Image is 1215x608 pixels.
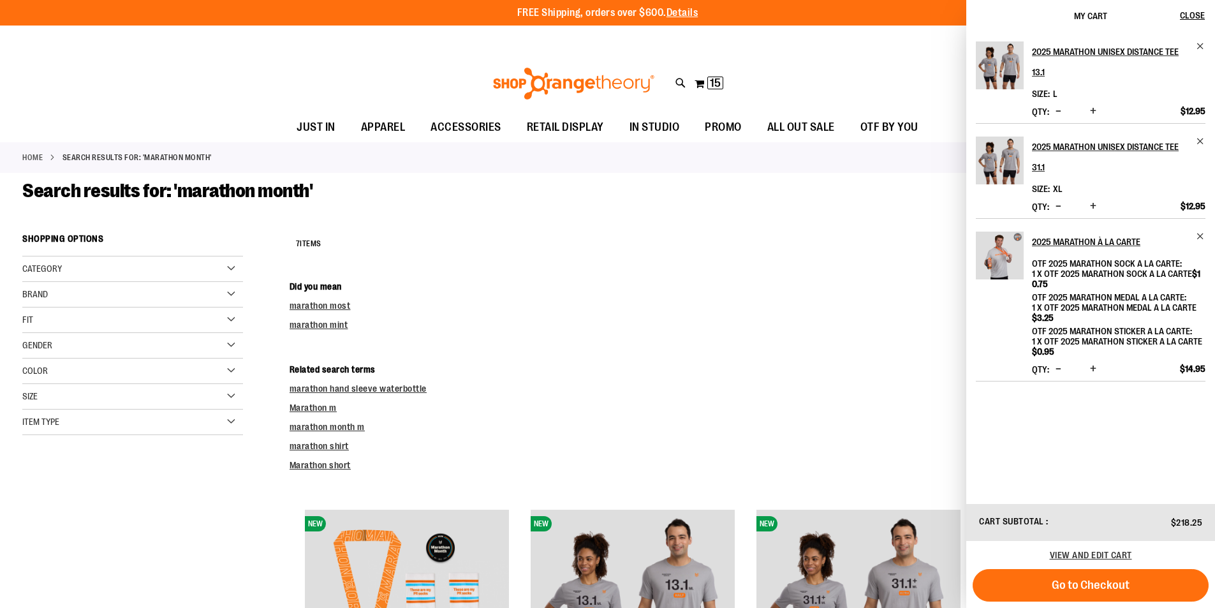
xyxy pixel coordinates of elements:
a: marathon shirt [290,441,349,451]
span: Brand [22,289,48,299]
li: Product [976,218,1205,382]
span: My Cart [1074,11,1107,21]
a: Home [22,152,43,163]
span: RETAIL DISPLAY [527,113,604,142]
a: View and edit cart [1050,550,1132,560]
dt: Related search terms [290,363,1193,376]
dt: OTF 2025 Marathon Medal A La Carte [1032,292,1186,302]
span: Item Type [22,417,59,427]
img: Shop Orangetheory [491,68,656,100]
a: 2025 Marathon Unisex Distance Tee 13.1 [976,41,1024,98]
h2: 2025 Marathon à la Carte [1032,232,1188,252]
label: Qty [1032,107,1049,117]
h2: 2025 Marathon Unisex Distance Tee 13.1 [1032,41,1188,82]
a: Remove item [1196,41,1205,51]
span: $10.75 [1032,269,1200,289]
span: APPAREL [361,113,406,142]
a: 2025 Marathon Unisex Distance Tee 31.1 [976,137,1024,193]
span: $12.95 [1181,105,1205,117]
span: IN STUDIO [630,113,680,142]
button: Increase product quantity [1087,105,1100,118]
span: Size [22,391,38,401]
span: 1 x OTF 2025 Marathon Sock A La Carte [1032,269,1200,289]
a: Remove item [1196,137,1205,146]
button: Go to Checkout [973,569,1209,602]
a: marathon most [290,300,351,311]
button: Increase product quantity [1087,200,1100,213]
span: NEW [756,516,777,531]
p: FREE Shipping, orders over $600. [517,6,698,20]
span: $218.25 [1171,517,1203,528]
span: 7 [296,239,300,248]
a: Marathon m [290,403,337,413]
img: 2025 Marathon à la Carte [976,232,1024,279]
span: $14.95 [1180,363,1205,374]
button: Decrease product quantity [1052,363,1064,376]
span: ALL OUT SALE [767,113,835,142]
span: Fit [22,315,33,325]
span: 15 [710,77,721,89]
h2: Items [296,234,321,254]
span: Close [1180,10,1205,20]
span: Search results for: 'marathon month' [22,180,313,202]
span: NEW [531,516,552,531]
dt: Size [1032,89,1050,99]
span: Category [22,263,62,274]
dt: OTF 2025 Marathon Sticker A La Carte [1032,326,1192,336]
span: OTF BY YOU [860,113,918,142]
li: Product [976,41,1205,123]
dt: Did you mean [290,280,1193,293]
span: $12.95 [1181,200,1205,212]
a: marathon mint [290,320,348,330]
a: 2025 Marathon Unisex Distance Tee 31.1 [1032,137,1205,177]
label: Qty [1032,202,1049,212]
label: Qty [1032,364,1049,374]
h2: 2025 Marathon Unisex Distance Tee 31.1 [1032,137,1188,177]
span: NEW [305,516,326,531]
span: 1 x OTF 2025 Marathon Medal A La Carte [1032,302,1197,323]
a: Marathon short [290,460,351,470]
span: PROMO [705,113,742,142]
span: 1 x OTF 2025 Marathon Sticker A La Carte [1032,336,1202,357]
a: 2025 Marathon Unisex Distance Tee 13.1 [1032,41,1205,82]
span: Gender [22,340,52,350]
span: $0.95 [1032,346,1054,357]
dt: OTF 2025 Marathon Sock A La Carte [1032,258,1182,269]
li: Product [976,123,1205,218]
a: Remove item [1196,232,1205,241]
button: Decrease product quantity [1052,200,1064,213]
img: 2025 Marathon Unisex Distance Tee 31.1 [976,137,1024,184]
a: Details [666,7,698,19]
a: marathon hand sleeve waterbottle [290,383,427,394]
span: $3.25 [1032,313,1054,323]
strong: Shopping Options [22,228,243,256]
span: Cart Subtotal [979,516,1044,526]
a: 2025 Marathon à la Carte [1032,232,1205,252]
a: marathon month m [290,422,365,432]
span: JUST IN [297,113,335,142]
span: XL [1053,184,1063,194]
button: Decrease product quantity [1052,105,1064,118]
dt: Size [1032,184,1050,194]
span: Color [22,366,48,376]
img: 2025 Marathon Unisex Distance Tee 13.1 [976,41,1024,89]
span: Go to Checkout [1052,578,1130,592]
button: Increase product quantity [1087,363,1100,376]
span: L [1053,89,1057,99]
strong: Search results for: 'marathon month' [63,152,212,163]
a: 2025 Marathon à la Carte [976,232,1024,288]
span: ACCESSORIES [431,113,501,142]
